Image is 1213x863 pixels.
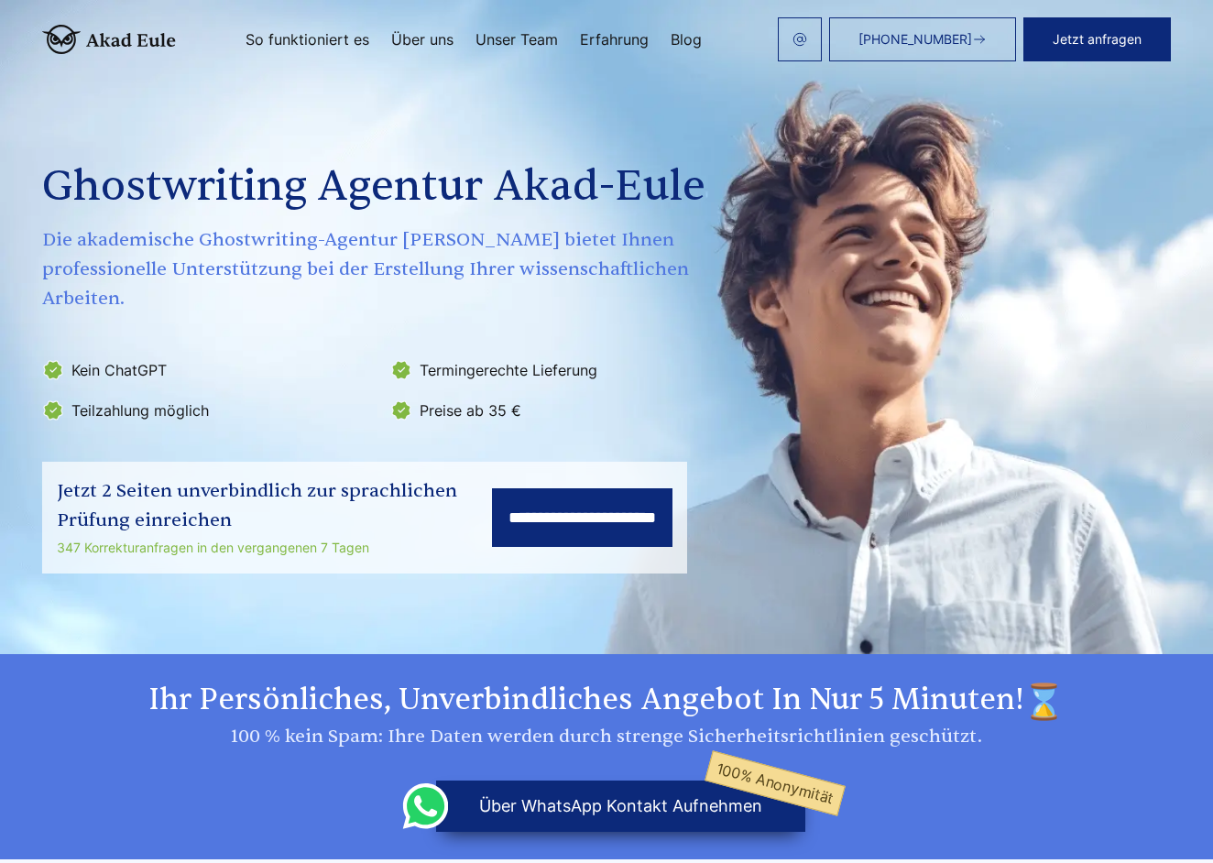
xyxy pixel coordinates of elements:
[246,32,369,47] a: So funktioniert es
[475,32,558,47] a: Unser Team
[57,476,492,535] div: Jetzt 2 Seiten unverbindlich zur sprachlichen Prüfung einreichen
[858,32,972,47] span: [PHONE_NUMBER]
[580,32,649,47] a: Erfahrung
[42,722,1171,751] div: 100 % kein Spam: Ihre Daten werden durch strenge Sicherheitsrichtlinien geschützt.
[390,396,727,425] li: Preise ab 35 €
[671,32,702,47] a: Blog
[390,355,727,385] li: Termingerechte Lieferung
[1024,682,1065,722] img: time
[705,750,846,816] span: 100% Anonymität
[42,225,731,313] span: Die akademische Ghostwriting-Agentur [PERSON_NAME] bietet Ihnen professionelle Unterstützung bei ...
[42,682,1171,722] h2: Ihr persönliches, unverbindliches Angebot in nur 5 Minuten!
[792,32,807,47] img: email
[829,17,1016,61] a: [PHONE_NUMBER]
[436,781,805,832] button: über WhatsApp Kontakt aufnehmen100% Anonymität
[42,154,731,220] h1: Ghostwriting Agentur Akad-Eule
[42,396,379,425] li: Teilzahlung möglich
[42,25,176,54] img: logo
[57,537,492,559] div: 347 Korrekturanfragen in den vergangenen 7 Tagen
[42,355,379,385] li: Kein ChatGPT
[1023,17,1171,61] button: Jetzt anfragen
[391,32,454,47] a: Über uns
